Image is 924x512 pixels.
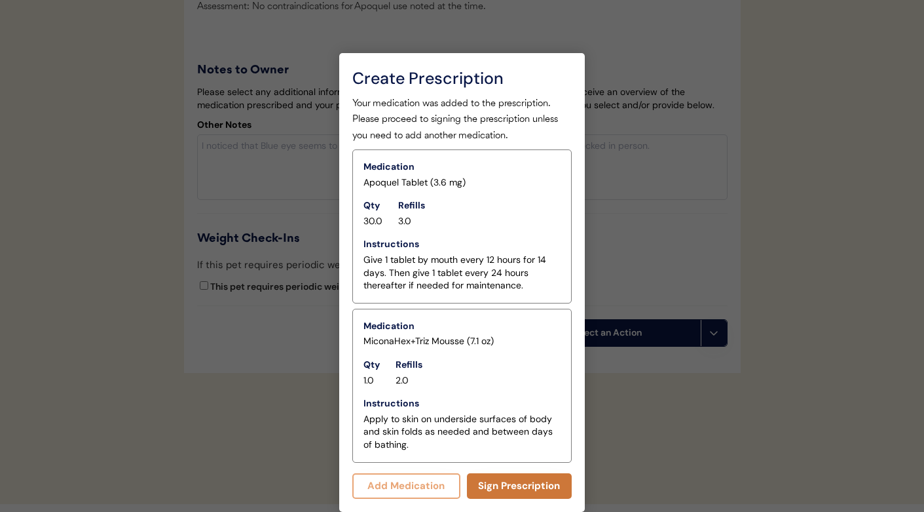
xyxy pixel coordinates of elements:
[363,397,419,410] div: Instructions
[363,335,494,348] div: MiconaHex+Triz Mousse (7.1 oz)
[363,199,380,212] div: Qty
[363,161,415,174] div: Medication
[352,66,572,91] div: Create Prescription
[363,254,561,292] div: Give 1 tablet by mouth every 12 hours for 14 days. Then give 1 tablet every 24 hours thereafter i...
[352,473,460,499] button: Add Medication
[398,199,425,212] div: Refills
[363,176,466,189] div: Apoquel Tablet (3.6 mg)
[352,96,572,145] div: Your medication was added to the prescription. Please proceed to signing the prescription unless ...
[396,374,409,387] div: 2.0
[363,413,561,452] div: Apply to skin on underside surfaces of body and skin folds as needed and between days of bathing.
[363,238,419,251] div: Instructions
[363,359,380,372] div: Qty
[398,215,411,228] div: 3.0
[363,215,382,228] div: 30.0
[363,320,415,333] div: Medication
[363,374,374,387] div: 1.0
[467,473,572,499] button: Sign Prescription
[396,359,422,372] div: Refills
